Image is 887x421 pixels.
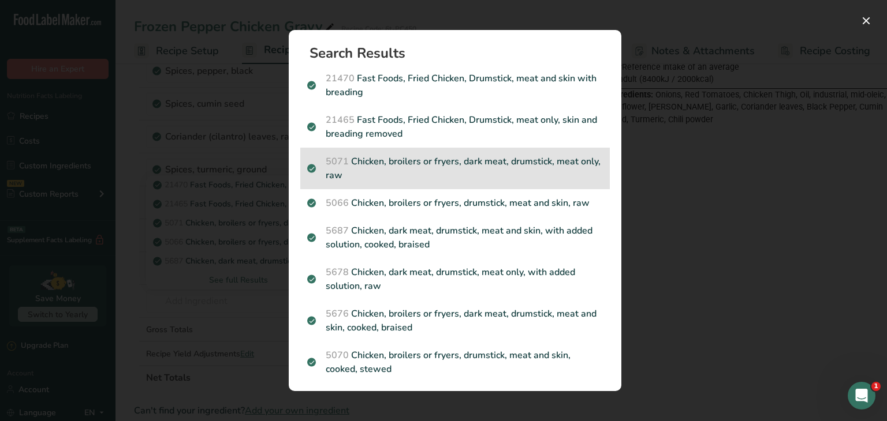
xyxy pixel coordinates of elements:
[307,72,603,99] p: Fast Foods, Fried Chicken, Drumstick, meat and skin with breading
[307,265,603,293] p: Chicken, dark meat, drumstick, meat only, with added solution, raw
[326,390,349,403] span: 5069
[326,114,355,126] span: 21465
[307,307,603,334] p: Chicken, broilers or fryers, dark meat, drumstick, meat and skin, cooked, braised
[307,348,603,376] p: Chicken, broilers or fryers, drumstick, meat and skin, cooked, stewed
[326,155,349,168] span: 5071
[326,72,355,85] span: 21470
[307,224,603,251] p: Chicken, dark meat, drumstick, meat and skin, with added solution, cooked, braised
[326,197,349,209] span: 5066
[310,46,610,60] h1: Search Results
[326,307,349,320] span: 5676
[307,196,603,210] p: Chicken, broilers or fryers, drumstick, meat and skin, raw
[326,349,349,362] span: 5070
[871,382,881,391] span: 1
[848,382,875,409] iframe: Intercom live chat
[307,155,603,182] p: Chicken, broilers or fryers, dark meat, drumstick, meat only, raw
[326,224,349,237] span: 5687
[307,390,603,418] p: Chicken, broilers or fryers, drumstick, meat and skin, cooked, roasted
[307,113,603,141] p: Fast Foods, Fried Chicken, Drumstick, meat only, skin and breading removed
[326,266,349,279] span: 5678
